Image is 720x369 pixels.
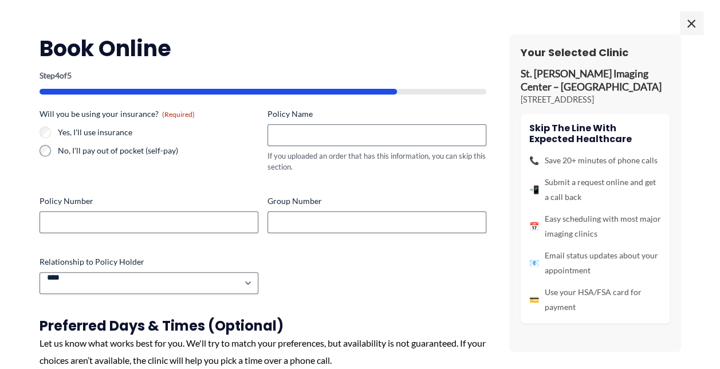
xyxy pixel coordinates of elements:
p: [STREET_ADDRESS] [521,94,670,105]
div: Let us know what works best for you. We'll try to match your preferences, but availability is not... [40,335,486,368]
label: Group Number [267,195,486,207]
h4: Skip the line with Expected Healthcare [529,123,661,144]
li: Save 20+ minutes of phone calls [529,153,661,168]
label: No, I'll pay out of pocket (self-pay) [58,145,258,156]
span: 📲 [529,182,539,197]
p: Step of [40,72,486,80]
li: Submit a request online and get a call back [529,175,661,205]
span: (Required) [162,110,195,119]
span: × [680,11,703,34]
h3: Preferred Days & Times (Optional) [40,317,486,335]
label: Policy Number [40,195,258,207]
span: 📞 [529,153,539,168]
li: Easy scheduling with most major imaging clinics [529,211,661,241]
li: Use your HSA/FSA card for payment [529,285,661,315]
li: Email status updates about your appointment [529,248,661,278]
span: 4 [55,70,60,80]
span: 📧 [529,256,539,270]
label: Policy Name [267,108,486,120]
h2: Book Online [40,34,486,62]
legend: Will you be using your insurance? [40,108,195,120]
span: 💳 [529,292,539,307]
h3: Your Selected Clinic [521,46,670,59]
span: 5 [67,70,72,80]
label: Relationship to Policy Holder [40,256,258,268]
label: Yes, I'll use insurance [58,127,258,138]
p: St. [PERSON_NAME] Imaging Center – [GEOGRAPHIC_DATA] [521,68,670,94]
div: If you uploaded an order that has this information, you can skip this section. [267,151,486,172]
span: 📅 [529,219,539,234]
